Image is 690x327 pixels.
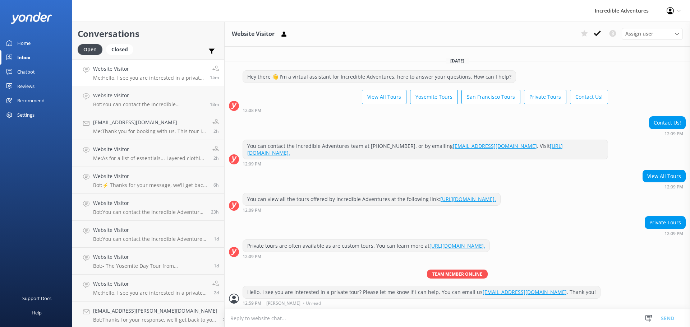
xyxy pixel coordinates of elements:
a: Open [78,45,106,53]
a: Website VisitorMe:As for a list of essentials... Layered clothing (You may experience both warm a... [72,140,224,167]
span: [PERSON_NAME] [266,301,300,305]
span: Oct 02 2025 05:24am (UTC -07:00) America/Los_Angeles [213,182,219,188]
p: Bot: - The Yosemite Day Tour from [GEOGRAPHIC_DATA] focuses on [PERSON_NAME]’s majestic [PERSON_N... [93,263,208,269]
h3: Website Visitor [232,29,275,39]
span: Oct 02 2025 11:56am (UTC -07:00) America/Los_Angeles [210,101,219,107]
div: Settings [17,108,34,122]
h4: Website Visitor [93,253,208,261]
div: Recommend [17,93,45,108]
h4: Website Visitor [93,65,204,73]
button: Yosemite Tours [410,90,458,104]
span: Oct 02 2025 09:47am (UTC -07:00) America/Los_Angeles [213,155,219,161]
div: Oct 02 2025 11:08am (UTC -07:00) America/Los_Angeles [243,108,608,113]
div: Reviews [17,79,34,93]
a: Website VisitorBot:You can contact the Incredible Adventures team at [PHONE_NUMBER], or by emaili... [72,194,224,221]
div: Oct 02 2025 11:09am (UTC -07:00) America/Los_Angeles [645,231,686,236]
p: Bot: ⚡ Thanks for your message, we'll get back to you as soon as we can. You're also welcome to k... [93,182,208,188]
h4: Website Visitor [93,280,207,288]
div: Oct 02 2025 11:09am (UTC -07:00) America/Los_Angeles [243,207,501,212]
h4: Website Visitor [93,226,208,234]
button: View All Tours [362,90,406,104]
span: • Unread [303,301,321,305]
span: Oct 01 2025 01:09pm (UTC -07:00) America/Los_Angeles [211,209,219,215]
span: Assign user [625,30,653,38]
a: Website VisitorBot:You can contact the Incredible Adventures team at [PHONE_NUMBER], or by emaili... [72,86,224,113]
strong: 12:09 PM [243,208,261,212]
button: Private Tours [524,90,566,104]
h4: Website Visitor [93,145,207,153]
span: Sep 30 2025 11:49am (UTC -07:00) America/Los_Angeles [223,317,228,323]
p: Bot: You can contact the Incredible Adventures team at [PHONE_NUMBER], or by emailing [EMAIL_ADDR... [93,236,208,242]
div: Oct 02 2025 11:09am (UTC -07:00) America/Los_Angeles [243,161,608,166]
div: Private tours are often available as are custom tours. You can learn more at [243,240,489,252]
a: Website VisitorBot:You can contact the Incredible Adventures team at [PHONE_NUMBER], or by emaili... [72,221,224,248]
a: [EMAIL_ADDRESS][DOMAIN_NAME] [483,289,567,295]
span: [DATE] [446,58,469,64]
div: Private Tours [645,216,685,229]
div: Open [78,44,102,55]
p: Me: Thank you for booking with us. This tour is operated by one of our trusted partners, and they... [93,128,207,135]
span: Sep 30 2025 12:05pm (UTC -07:00) America/Los_Angeles [214,290,219,296]
button: Contact Us! [570,90,608,104]
img: yonder-white-logo.png [11,12,52,24]
a: [URL][DOMAIN_NAME]. [247,143,563,157]
h4: Website Visitor [93,92,204,99]
a: [EMAIL_ADDRESS][DOMAIN_NAME]Me:Thank you for booking with us. This tour is operated by one of our... [72,113,224,140]
div: View All Tours [643,170,685,182]
div: Home [17,36,31,50]
a: [URL][DOMAIN_NAME]. [440,196,496,202]
a: Website VisitorMe:Hello, I see you are interested in a private tour? Please let me know if I can ... [72,275,224,302]
div: Oct 02 2025 11:09am (UTC -07:00) America/Los_Angeles [643,184,686,189]
span: Oct 01 2025 11:27am (UTC -07:00) America/Los_Angeles [214,236,219,242]
span: Oct 02 2025 09:50am (UTC -07:00) America/Los_Angeles [213,128,219,134]
div: Contact Us! [649,117,685,129]
div: Oct 02 2025 11:59am (UTC -07:00) America/Los_Angeles [243,300,601,305]
button: San Francisco Tours [461,90,520,104]
a: Closed [106,45,137,53]
strong: 12:09 PM [243,254,261,259]
div: Oct 02 2025 11:09am (UTC -07:00) America/Los_Angeles [649,131,686,136]
div: Assign User [622,28,683,39]
h4: [EMAIL_ADDRESS][DOMAIN_NAME] [93,118,207,126]
strong: 12:09 PM [664,132,683,136]
div: Chatbot [17,65,35,79]
a: Website VisitorBot:⚡ Thanks for your message, we'll get back to you as soon as we can. You're als... [72,167,224,194]
a: Website VisitorBot:- The Yosemite Day Tour from [GEOGRAPHIC_DATA] focuses on [PERSON_NAME]’s maje... [72,248,224,275]
strong: 12:08 PM [243,108,261,113]
h4: [EMAIL_ADDRESS][PERSON_NAME][DOMAIN_NAME] [93,307,217,315]
h4: Website Visitor [93,199,206,207]
p: Me: Hello, I see you are interested in a private tour? Please let me know if I can help. You can ... [93,290,207,296]
p: Bot: Thanks for your response, we'll get back to you as soon as we can during opening hours. [93,317,217,323]
div: Support Docs [22,291,51,305]
strong: 12:09 PM [664,185,683,189]
p: Bot: You can contact the Incredible Adventures team at [PHONE_NUMBER], or by emailing [EMAIL_ADDR... [93,101,204,108]
p: Me: Hello, I see you are interested in a private tour? Please let me know if I can help. You can ... [93,75,204,81]
div: Oct 02 2025 11:09am (UTC -07:00) America/Los_Angeles [243,254,490,259]
div: You can contact the Incredible Adventures team at [PHONE_NUMBER], or by emailing . Visit [243,140,608,159]
strong: 12:09 PM [664,232,683,236]
p: Bot: You can contact the Incredible Adventures team at [PHONE_NUMBER], or by emailing [EMAIL_ADDR... [93,209,206,215]
span: Oct 02 2025 11:59am (UTC -07:00) America/Los_Angeles [210,74,219,80]
div: Hello, I see you are interested in a private tour? Please let me know if I can help. You can emai... [243,286,600,298]
h4: Website Visitor [93,172,208,180]
a: [EMAIL_ADDRESS][DOMAIN_NAME] [453,143,537,149]
div: You can view all the tours offered by Incredible Adventures at the following link: [243,193,500,205]
p: Me: As for a list of essentials... Layered clothing (You may experience both warm and cool temper... [93,155,207,162]
h2: Conversations [78,27,219,41]
div: Help [32,305,42,320]
span: Team member online [427,270,488,279]
a: [URL][DOMAIN_NAME]. [429,242,485,249]
div: Hey there 👋 I'm a virtual assistant for Incredible Adventures, here to answer your questions. How... [243,71,516,83]
div: Closed [106,44,133,55]
a: Website VisitorMe:Hello, I see you are interested in a private tour? Please let me know if I can ... [72,59,224,86]
strong: 12:09 PM [243,162,261,166]
span: Sep 30 2025 02:37pm (UTC -07:00) America/Los_Angeles [214,263,219,269]
strong: 12:59 PM [243,301,261,305]
div: Inbox [17,50,31,65]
